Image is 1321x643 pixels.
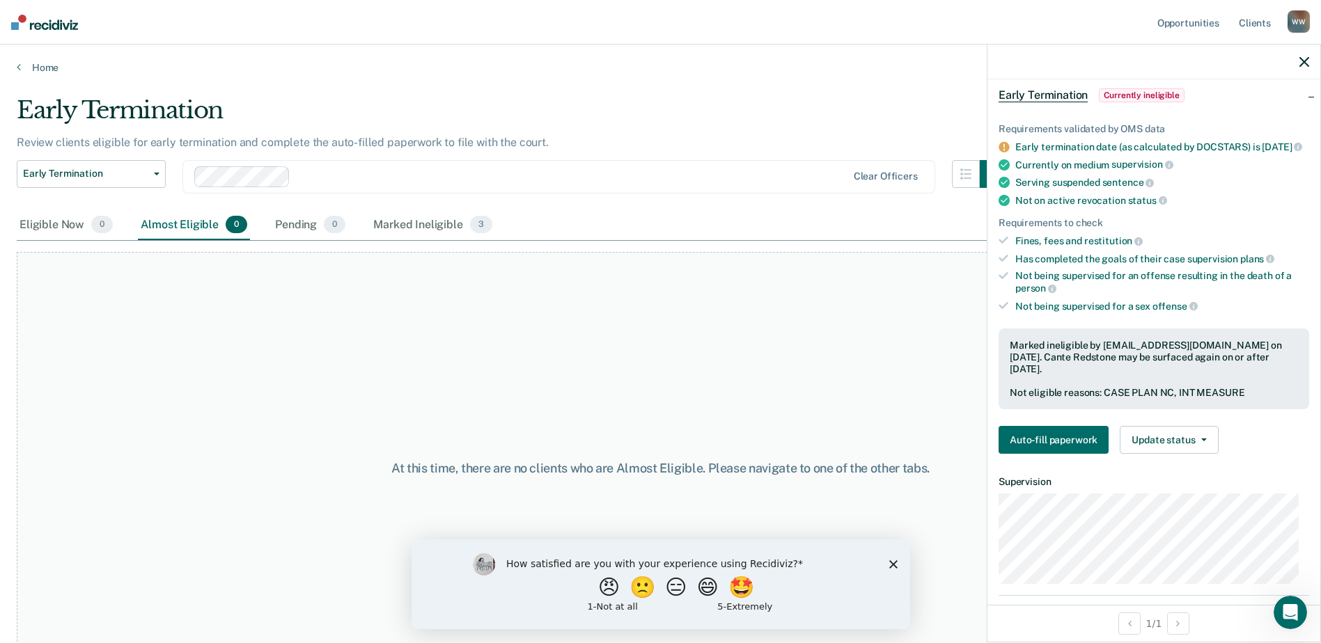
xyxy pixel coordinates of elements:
span: Currently ineligible [1099,88,1185,102]
span: plans [1240,253,1274,264]
span: offense [1152,301,1198,312]
span: sentence [1102,177,1155,188]
button: Previous Opportunity [1118,612,1141,635]
div: Clear officers [854,170,918,182]
div: Not eligible reasons: CASE PLAN NC, INT MEASURE [1010,387,1298,399]
span: person [1015,283,1056,294]
p: Review clients eligible for early termination and complete the auto-filled paperwork to file with... [17,136,549,149]
div: Almost Eligible [138,210,250,241]
div: Early TerminationCurrently ineligible [987,73,1320,118]
span: Early Termination [999,88,1088,102]
div: Pending [272,210,348,241]
div: Requirements to check [999,217,1309,229]
div: Fines, fees and [1015,235,1309,247]
span: 0 [324,216,345,234]
span: restitution [1084,235,1143,246]
button: Auto-fill paperwork [999,426,1109,454]
div: Not being supervised for an offense resulting in the death of a [1015,270,1309,294]
div: Early Termination [17,96,1008,136]
div: Early termination date (as calculated by DOCSTARS) is [DATE] [1015,141,1309,153]
div: 1 / 1 [987,605,1320,642]
span: supervision [1111,159,1173,170]
div: W W [1288,10,1310,33]
div: Marked ineligible by [EMAIL_ADDRESS][DOMAIN_NAME] on [DATE]. Cante Redstone may be surfaced again... [1010,340,1298,374]
div: Requirements validated by OMS data [999,123,1309,135]
div: Marked Ineligible [370,210,495,241]
div: At this time, there are no clients who are Almost Eligible. Please navigate to one of the other t... [339,461,983,476]
dt: Supervision [999,476,1309,488]
span: 0 [91,216,113,234]
div: Serving suspended [1015,176,1309,189]
span: 0 [226,216,247,234]
a: Navigate to form link [999,426,1114,454]
iframe: Intercom live chat [1274,596,1307,629]
div: Has completed the goals of their case supervision [1015,253,1309,265]
button: Update status [1120,426,1218,454]
span: status [1128,195,1167,206]
img: Recidiviz [11,15,78,30]
div: Not being supervised for a sex [1015,300,1309,312]
span: Early Termination [23,168,148,180]
div: Not on active revocation [1015,194,1309,207]
span: 3 [470,216,492,234]
div: Eligible Now [17,210,116,241]
button: Next Opportunity [1167,612,1189,635]
a: Home [17,61,1304,74]
div: Currently on medium [1015,159,1309,171]
iframe: Survey by Kim from Recidiviz [412,539,910,629]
